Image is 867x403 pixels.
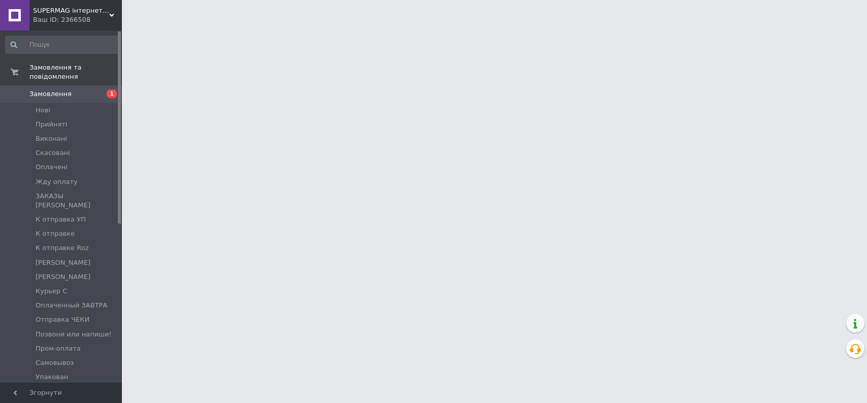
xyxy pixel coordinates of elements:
[36,192,118,210] span: ЗАКАЗЫ [PERSON_NAME]
[33,15,122,24] div: Ваш ID: 2366508
[36,301,107,310] span: Оплаченный ЗАВТРА
[36,106,50,115] span: Нові
[36,243,88,253] span: К отправке Roz
[36,229,75,238] span: К отправке
[36,330,112,339] span: Позвони или напиши!
[36,120,67,129] span: Прийняті
[36,272,90,282] span: [PERSON_NAME]
[107,89,117,98] span: 1
[36,373,68,382] span: Упакован
[36,148,70,158] span: Скасовані
[36,215,86,224] span: К отправка УП
[29,89,72,99] span: Замовлення
[36,287,67,296] span: Курьер С
[36,358,74,367] span: Самовывоз
[5,36,119,54] input: Пошук
[36,163,68,172] span: Оплачені
[36,258,90,267] span: [PERSON_NAME]
[29,63,122,81] span: Замовлення та повідомлення
[36,315,89,324] span: Отправка ЧЕКИ
[36,134,67,143] span: Виконані
[36,177,78,187] span: Жду оплату
[33,6,109,15] span: SUPERMAG інтернет магазин
[36,344,81,353] span: Пром-оплата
